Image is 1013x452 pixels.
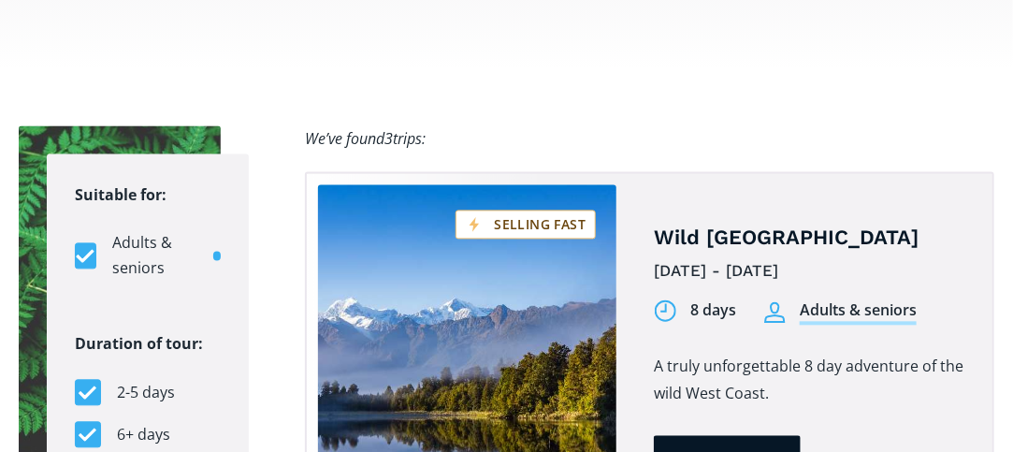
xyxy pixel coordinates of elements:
[75,182,166,209] legend: Suitable for:
[654,225,964,252] h4: Wild [GEOGRAPHIC_DATA]
[702,299,736,321] div: days
[117,422,170,447] span: 6+ days
[305,125,426,153] div: We’ve found trips:
[654,256,964,285] div: [DATE] - [DATE]
[690,299,699,321] div: 8
[112,230,204,281] span: Adults & seniors
[654,353,964,407] p: A truly unforgettable 8 day adventure of the wild West Coast.
[117,380,175,405] span: 2-5 days
[384,128,393,149] span: 3
[75,330,203,357] legend: Duration of tour:
[800,299,917,325] div: Adults & seniors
